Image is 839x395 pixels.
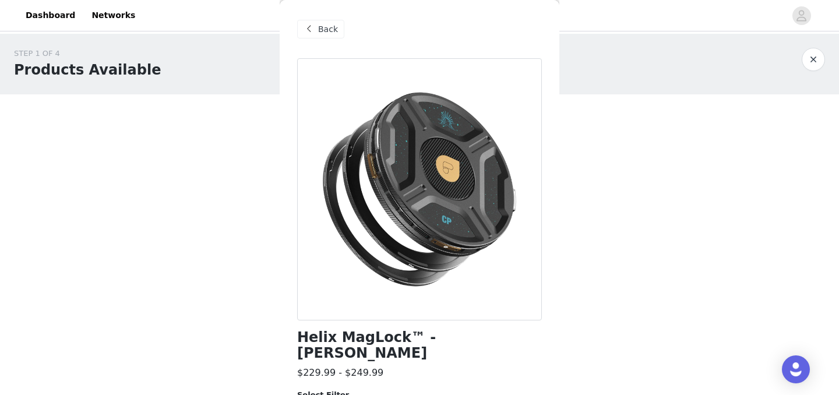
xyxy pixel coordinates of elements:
a: Networks [84,2,142,29]
span: Back [318,23,338,36]
div: avatar [796,6,807,25]
h1: Helix MagLock™ - [PERSON_NAME] [297,330,542,361]
div: STEP 1 OF 4 [14,48,161,59]
a: Dashboard [19,2,82,29]
h1: Products Available [14,59,161,80]
h3: $229.99 - $249.99 [297,366,383,380]
div: Open Intercom Messenger [782,355,810,383]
